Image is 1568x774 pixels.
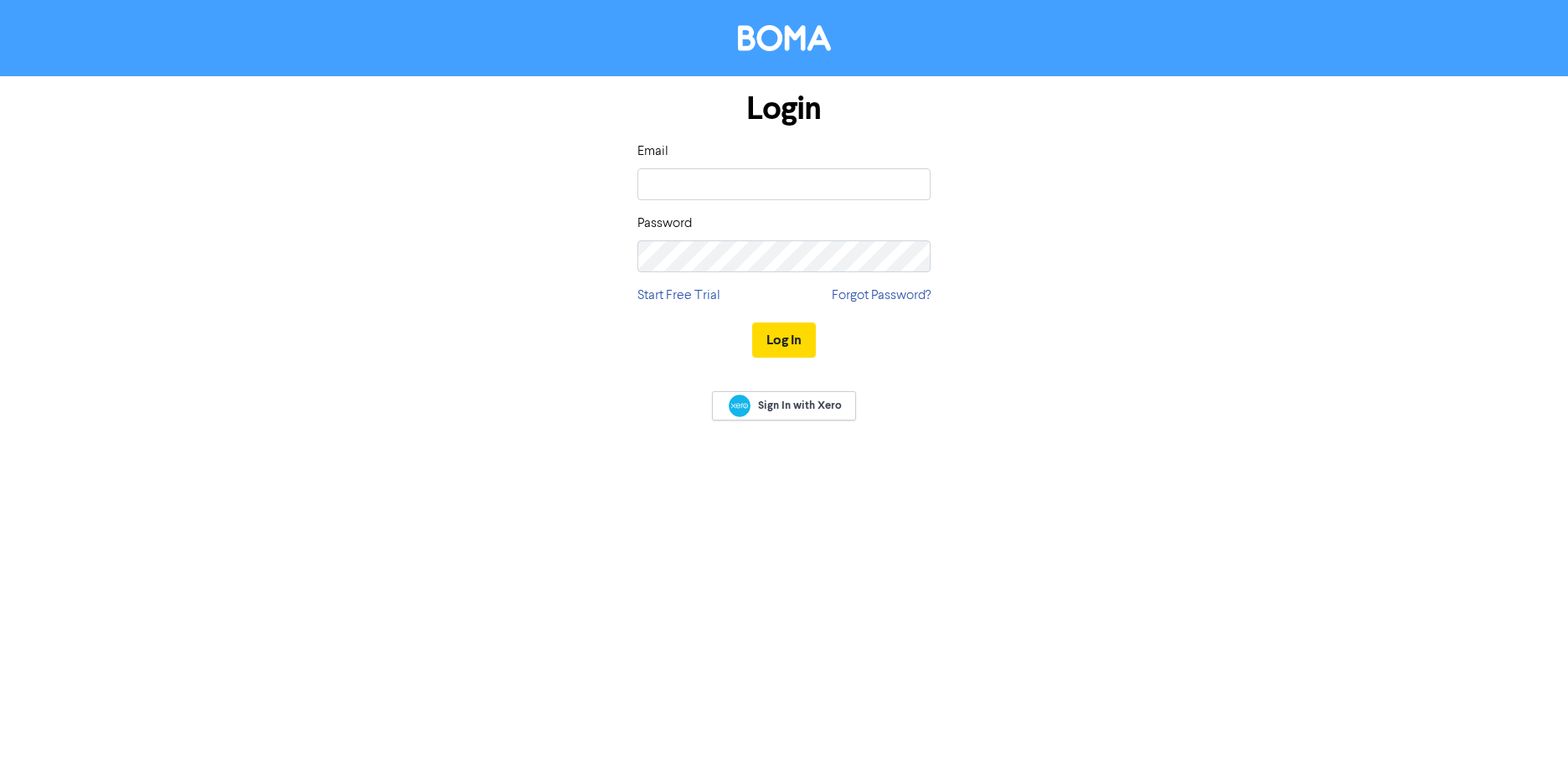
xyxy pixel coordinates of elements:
[637,286,720,306] a: Start Free Trial
[729,395,750,417] img: Xero logo
[637,214,692,234] label: Password
[738,25,831,51] img: BOMA Logo
[712,391,856,421] a: Sign In with Xero
[637,90,931,128] h1: Login
[758,398,842,413] span: Sign In with Xero
[637,142,668,162] label: Email
[752,322,816,358] button: Log In
[832,286,931,306] a: Forgot Password?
